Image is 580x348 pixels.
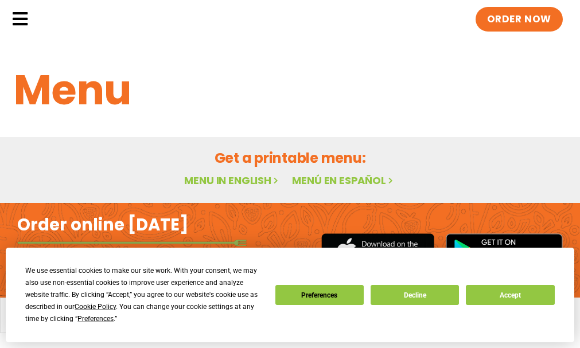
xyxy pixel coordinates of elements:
span: Preferences [77,315,114,323]
img: fork [17,240,247,246]
a: Menu in English [184,173,281,187]
div: We use essential cookies to make our site work. With your consent, we may also use non-essential ... [25,265,261,325]
img: appstore [321,232,434,269]
a: ORDER NOW [476,7,563,32]
h1: Menu [14,59,566,121]
button: Accept [466,285,554,305]
img: google_play [446,233,563,268]
h2: Get a printable menu: [14,148,566,168]
button: Preferences [275,285,364,305]
span: Cookie Policy [75,303,116,311]
h2: Order online [DATE] [17,214,189,236]
img: Header logo [40,7,212,30]
a: Menú en español [292,173,395,187]
button: Decline [371,285,459,305]
span: ORDER NOW [487,13,551,26]
div: Cookie Consent Prompt [6,248,574,342]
